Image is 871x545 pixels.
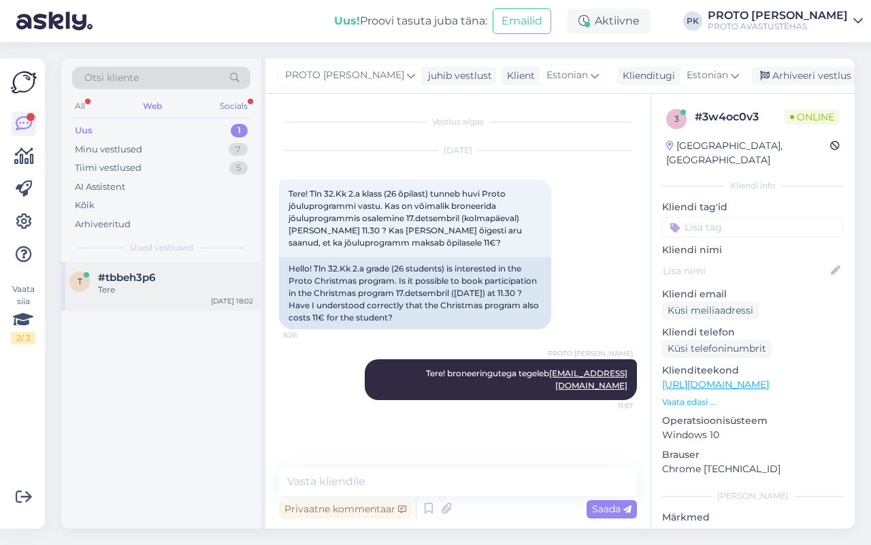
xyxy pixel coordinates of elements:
div: 2 / 3 [11,332,35,344]
div: Privaatne kommentaar [279,500,412,518]
button: Emailid [493,8,551,34]
span: 11:57 [582,401,633,411]
div: 7 [229,143,248,156]
div: Socials [217,97,250,115]
div: All [72,97,88,115]
span: t [78,276,82,286]
p: Vaata edasi ... [662,396,844,408]
div: Kõik [75,199,95,212]
div: Aktiivne [568,9,651,33]
div: # 3w4oc0v3 [695,109,785,125]
span: Estonian [546,68,588,83]
div: Arhiveeritud [75,218,131,231]
p: Chrome [TECHNICAL_ID] [662,462,844,476]
div: Klient [502,69,535,83]
div: Vestlus algas [279,116,637,128]
div: PK [683,12,702,31]
p: Brauser [662,448,844,462]
div: Proovi tasuta juba täna: [334,13,487,29]
div: PROTO [PERSON_NAME] [708,10,848,21]
div: Küsi meiliaadressi [662,301,759,320]
input: Lisa tag [662,217,844,237]
div: Uus [75,124,93,137]
div: Klienditugi [617,69,675,83]
span: PROTO [PERSON_NAME] [285,68,404,83]
span: 3 [674,114,679,124]
span: Otsi kliente [84,71,139,85]
a: [EMAIL_ADDRESS][DOMAIN_NAME] [549,368,627,391]
span: 8:26 [283,330,334,340]
div: juhib vestlust [423,69,492,83]
p: Kliendi nimi [662,243,844,257]
span: Saada [592,503,631,515]
span: PROTO [PERSON_NAME] [548,348,633,359]
p: Märkmed [662,510,844,525]
div: Web [140,97,165,115]
p: Kliendi tag'id [662,200,844,214]
p: Operatsioonisüsteem [662,414,844,428]
div: Tere [98,284,253,296]
p: Klienditeekond [662,363,844,378]
div: PROTO AVASTUSTEHAS [708,21,848,32]
div: [GEOGRAPHIC_DATA], [GEOGRAPHIC_DATA] [666,139,830,167]
span: Tere! broneeringutega tegeleb [426,368,627,391]
div: Küsi telefoninumbrit [662,340,772,358]
div: Vaata siia [11,283,35,344]
div: 5 [229,161,248,175]
span: #tbbeh3p6 [98,271,155,284]
div: Kliendi info [662,180,844,192]
div: Hello! Tln 32.Kk 2.a grade (26 students) is interested in the Proto Christmas program. Is it poss... [279,257,551,329]
span: Estonian [687,68,728,83]
b: Uus! [334,14,360,27]
div: Arhiveeri vestlus [752,67,857,85]
div: Tiimi vestlused [75,161,142,175]
p: Kliendi email [662,287,844,301]
div: 1 [231,124,248,137]
span: Uued vestlused [130,242,193,254]
span: Tere! Tln 32.Kk 2.a klass (26 õpilast) tunneb huvi Proto jõuluprogrammi vastu. Kas on võimalik br... [289,188,524,248]
div: Minu vestlused [75,143,142,156]
span: Online [785,110,840,125]
div: [DATE] [279,144,637,156]
div: [DATE] 18:02 [211,296,253,306]
img: Askly Logo [11,69,37,95]
a: [URL][DOMAIN_NAME] [662,378,769,391]
a: PROTO [PERSON_NAME]PROTO AVASTUSTEHAS [708,10,863,32]
p: Windows 10 [662,428,844,442]
div: AI Assistent [75,180,125,194]
div: [PERSON_NAME] [662,490,844,502]
p: Kliendi telefon [662,325,844,340]
input: Lisa nimi [663,263,828,278]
